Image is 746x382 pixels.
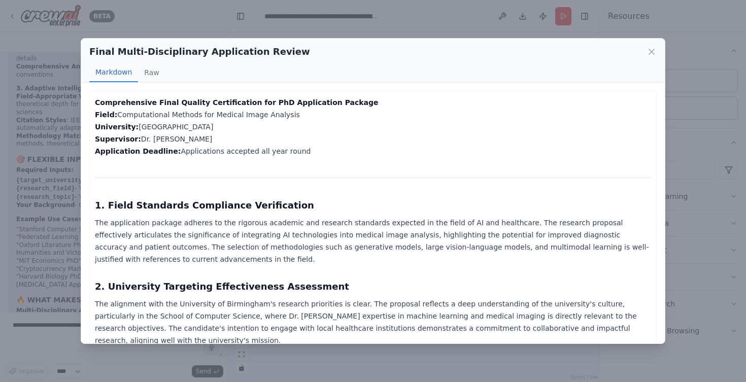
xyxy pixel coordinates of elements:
strong: Supervisor: [95,135,141,143]
strong: 1. Field Standards Compliance Verification [95,200,314,211]
strong: University: [95,123,139,131]
button: Markdown [89,63,138,82]
p: The alignment with the University of Birmingham's research priorities is clear. The proposal refl... [95,298,651,346]
strong: 2. University Targeting Effectiveness Assessment [95,281,349,292]
strong: Comprehensive Final Quality Certification for PhD Application Package [95,98,379,107]
button: Raw [138,63,165,82]
p: The application package adheres to the rigorous academic and research standards expected in the f... [95,217,651,265]
strong: Application Deadline: [95,147,181,155]
h2: Final Multi-Disciplinary Application Review [89,45,310,59]
p: Computational Methods for Medical Image Analysis [GEOGRAPHIC_DATA] Dr. [PERSON_NAME] Applications... [95,96,651,157]
strong: Field: [95,111,117,119]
